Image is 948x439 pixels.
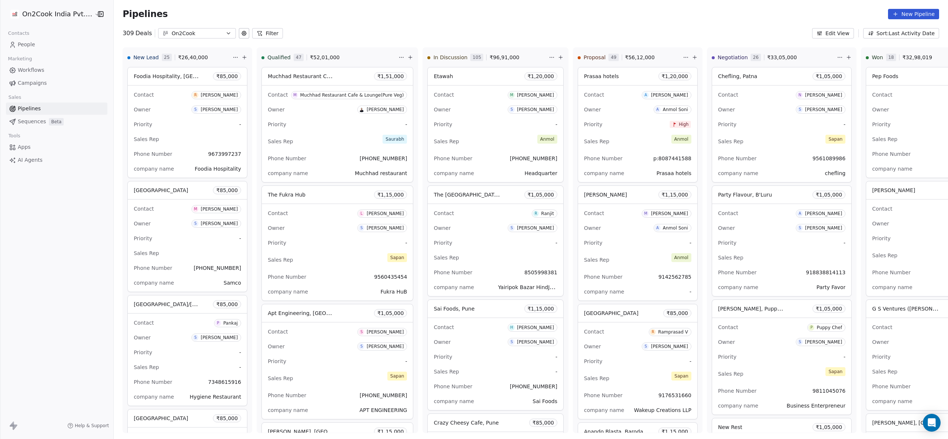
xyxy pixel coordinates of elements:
span: p:8087441588 [653,155,691,161]
span: Samco [224,280,241,286]
a: Pipelines [6,103,107,115]
span: On2Cook India Pvt. Ltd. [22,9,93,19]
span: Owner [268,344,285,349]
span: Contact [718,92,738,98]
span: Pipelines [18,105,41,113]
a: People [6,38,107,51]
span: Phone Number [584,274,622,280]
div: S [799,225,801,231]
span: Priority [718,240,737,246]
div: S [511,225,513,231]
span: Contact [134,92,154,98]
div: [GEOGRAPHIC_DATA]₹85,000ContactM[PERSON_NAME]OwnerS[PERSON_NAME]Priority-Sales RepPhone Number[PH... [127,181,247,292]
span: Priority [134,349,152,355]
span: Owner [872,221,889,227]
span: - [844,239,845,247]
div: S [360,344,363,349]
span: 9673997237 [208,151,241,157]
span: Priority [134,235,152,241]
span: Contact [718,324,738,330]
span: Negotiation [718,54,748,61]
span: Priority [584,121,602,127]
div: S [194,107,197,113]
span: Contact [134,320,154,326]
button: On2Cook India Pvt. Ltd. [9,8,90,20]
div: [PERSON_NAME] [517,107,554,112]
div: [PERSON_NAME] [367,225,404,231]
a: SequencesBeta [6,115,107,128]
a: Apps [6,141,107,153]
span: company name [718,170,758,176]
span: Contact [134,206,154,212]
span: - [405,121,407,128]
span: company name [134,166,174,172]
span: company name [434,284,474,290]
div: R [652,329,654,335]
span: Contact [718,210,738,216]
span: ₹ 32,98,019 [902,54,932,61]
span: Party Flavour, B'Luru [718,192,772,198]
span: Sales Rep [584,257,609,263]
div: The [GEOGRAPHIC_DATA], [GEOGRAPHIC_DATA]₹1,05,000ContactRRanjitOwnerS[PERSON_NAME]Priority-Sales ... [427,185,564,296]
span: Owner [718,107,735,113]
a: Campaigns [6,77,107,89]
div: R [194,92,197,98]
span: ₹ 33,05,000 [767,54,797,61]
span: Priority [584,358,602,364]
div: [PERSON_NAME] [201,107,238,112]
span: ₹ 85,000 [216,301,238,308]
span: Priority [718,354,737,360]
div: M [194,206,197,212]
div: Negotiation26₹33,05,000 [712,48,835,67]
span: Proposal [584,54,605,61]
span: Anmol [671,253,691,262]
span: ₹ 1,20,000 [528,73,554,80]
div: S [360,329,363,335]
div: M [510,92,514,98]
span: Chefling, Patna [718,73,757,79]
div: S [645,344,647,349]
span: Contact [584,329,604,335]
div: [PERSON_NAME] [517,225,554,231]
span: ₹ 1,05,000 [816,73,842,80]
span: Qualified [267,54,291,61]
div: Party Flavour, B'Luru₹1,05,000ContactA[PERSON_NAME]OwnerS[PERSON_NAME]Priority-Sales RepPhone Num... [712,185,852,296]
span: company name [268,289,308,295]
span: Contact [872,92,892,98]
div: [GEOGRAPHIC_DATA]/[GEOGRAPHIC_DATA]₹85,000ContactPPankajOwnerS[PERSON_NAME]Priority-Sales Rep-Pho... [127,295,247,406]
div: Sai Foods, Pune₹1,15,000ContactH[PERSON_NAME]OwnerS[PERSON_NAME]Priority-Sales Rep-Phone Number[P... [427,299,564,410]
span: - [555,368,557,375]
span: In Discussion [433,54,467,61]
span: 8505998381 [524,269,557,275]
span: 26 [751,54,761,61]
span: ₹ 56,12,000 [625,54,655,61]
span: - [690,239,691,247]
span: 25 [162,54,172,61]
span: [GEOGRAPHIC_DATA] [134,187,188,193]
div: [PERSON_NAME] [367,107,404,112]
div: [PERSON_NAME] [805,225,842,231]
span: Sales Rep [268,138,293,144]
span: Sales Rep [434,369,459,375]
span: 9560435454 [374,274,407,280]
span: company name [268,170,308,176]
div: Ranjit [541,211,554,216]
span: Sapan [387,372,407,381]
div: [PERSON_NAME] [517,339,554,345]
div: [PERSON_NAME] [517,93,554,98]
span: ₹ 52,01,000 [310,54,340,61]
span: Phone Number [134,265,172,271]
span: Fukra HuB [380,289,407,295]
div: Muchhad Restaurant Cafe & Lounge(Pure Veg) [300,93,404,98]
div: S [194,335,197,341]
div: S [511,339,513,345]
span: 9142562785 [658,274,691,280]
div: [PERSON_NAME]₹1,15,000ContactM[PERSON_NAME]OwnerAAnmol SoniPriority-Sales RepAnmolPhone Number914... [578,185,698,301]
span: 9561089986 [812,155,845,161]
span: Contact [268,210,288,216]
span: Priority [434,121,452,127]
div: Chefling, Patna₹1,05,000ContactN[PERSON_NAME]OwnerS[PERSON_NAME]Priority-Sales RepSapanPhone Numb... [712,67,852,182]
div: [PERSON_NAME] [201,221,238,226]
span: Sales Rep [434,138,459,144]
span: ₹ 1,15,000 [662,191,688,198]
